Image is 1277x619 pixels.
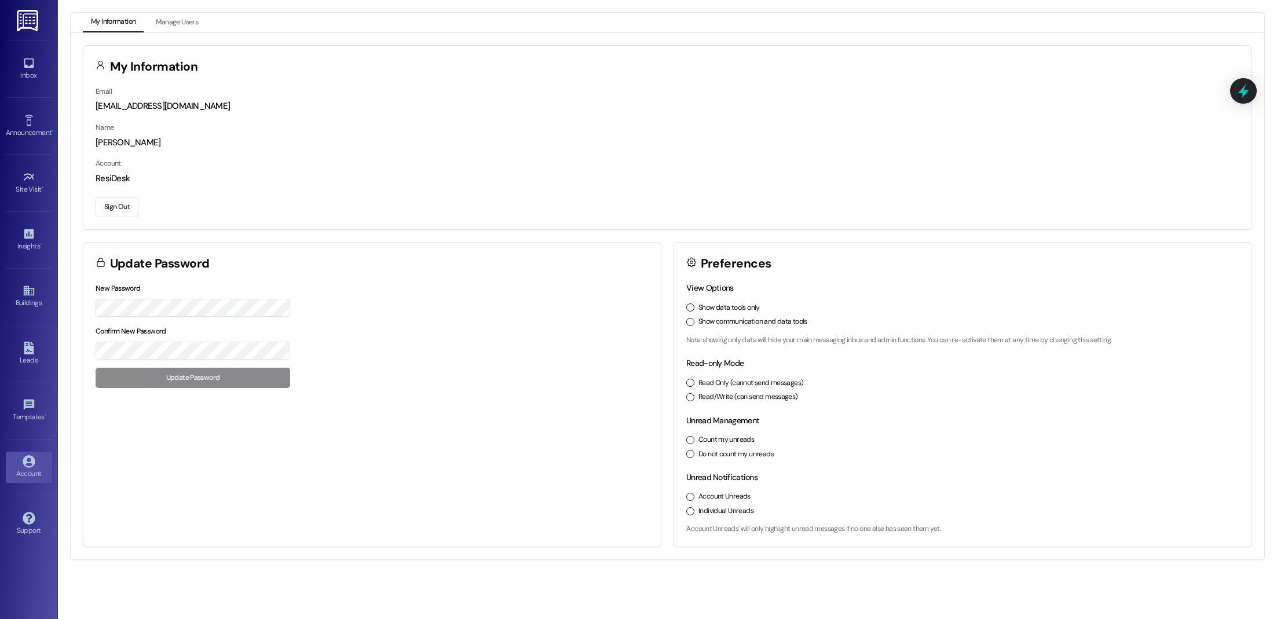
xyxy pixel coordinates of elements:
[686,335,1239,346] p: Note: showing only data will hide your main messaging inbox and admin functions. You can re-activ...
[6,167,52,199] a: Site Visit •
[40,240,42,248] span: •
[96,87,112,96] label: Email
[698,378,803,389] label: Read Only (cannot send messages)
[110,258,210,270] h3: Update Password
[698,392,798,402] label: Read/Write (can send messages)
[698,492,751,502] label: Account Unreads
[96,173,1239,185] div: ResiDesk
[96,327,166,336] label: Confirm New Password
[6,53,52,85] a: Inbox
[83,13,144,32] button: My Information
[686,283,734,293] label: View Options
[110,61,198,73] h3: My Information
[96,100,1239,112] div: [EMAIL_ADDRESS][DOMAIN_NAME]
[6,281,52,312] a: Buildings
[96,284,141,293] label: New Password
[686,472,758,482] label: Unread Notifications
[686,524,1239,534] p: 'Account Unreads' will only highlight unread messages if no one else has seen them yet.
[698,317,807,327] label: Show communication and data tools
[686,415,759,426] label: Unread Management
[96,197,138,217] button: Sign Out
[698,435,754,445] label: Count my unreads
[6,452,52,483] a: Account
[42,184,43,192] span: •
[701,258,771,270] h3: Preferences
[6,338,52,369] a: Leads
[686,358,744,368] label: Read-only Mode
[45,411,46,419] span: •
[148,13,206,32] button: Manage Users
[96,137,1239,149] div: [PERSON_NAME]
[96,159,121,168] label: Account
[698,506,753,517] label: Individual Unreads
[6,395,52,426] a: Templates •
[6,224,52,255] a: Insights •
[17,10,41,31] img: ResiDesk Logo
[52,127,53,135] span: •
[96,123,114,132] label: Name
[698,449,774,460] label: Do not count my unreads
[698,303,760,313] label: Show data tools only
[6,508,52,540] a: Support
